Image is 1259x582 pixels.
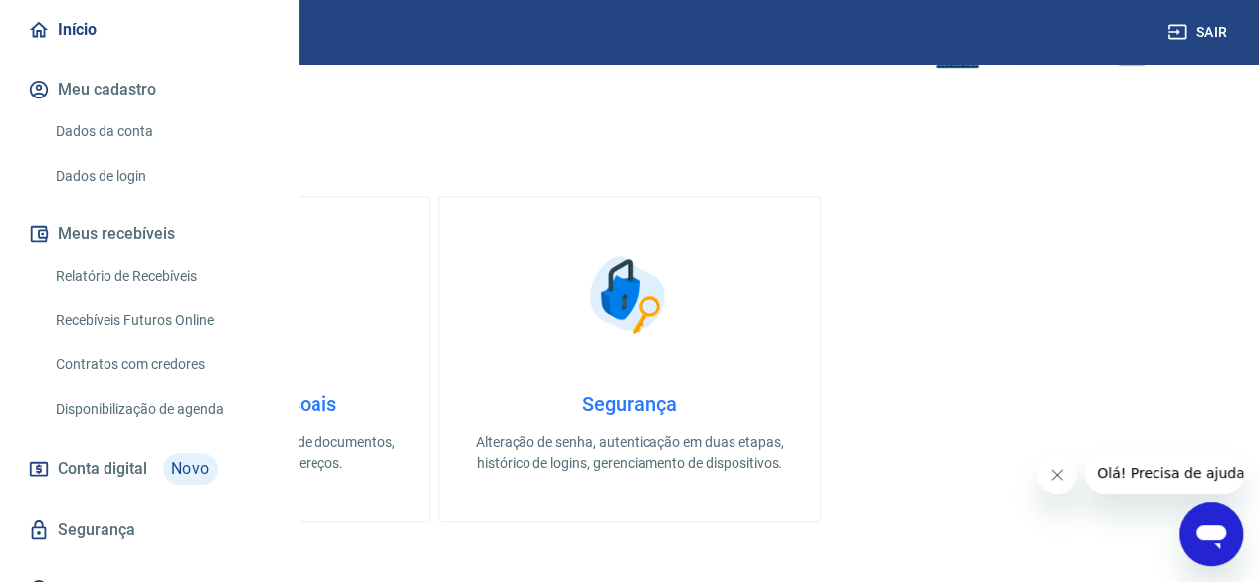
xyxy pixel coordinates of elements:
[1085,451,1243,494] iframe: Mensagem da empresa
[58,455,147,483] span: Conta digital
[579,245,679,344] img: Segurança
[438,196,820,522] a: SegurançaSegurançaAlteração de senha, autenticação em duas etapas, histórico de logins, gerenciam...
[471,432,787,474] p: Alteração de senha, autenticação em duas etapas, histórico de logins, gerenciamento de dispositivos.
[471,392,787,416] h4: Segurança
[163,453,218,485] span: Novo
[48,152,1211,172] h5: O que deseja fazer hoje?
[48,300,274,341] a: Recebíveis Futuros Online
[24,68,274,111] button: Meu cadastro
[48,111,274,152] a: Dados da conta
[48,256,274,296] a: Relatório de Recebíveis
[1179,502,1243,566] iframe: Botão para abrir a janela de mensagens
[24,212,274,256] button: Meus recebíveis
[48,344,274,385] a: Contratos com credores
[48,156,274,197] a: Dados de login
[48,389,274,430] a: Disponibilização de agenda
[1037,455,1077,494] iframe: Fechar mensagem
[24,508,274,552] a: Segurança
[24,445,274,492] a: Conta digitalNovo
[12,14,167,30] span: Olá! Precisa de ajuda?
[1163,14,1235,51] button: Sair
[24,8,274,52] a: Início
